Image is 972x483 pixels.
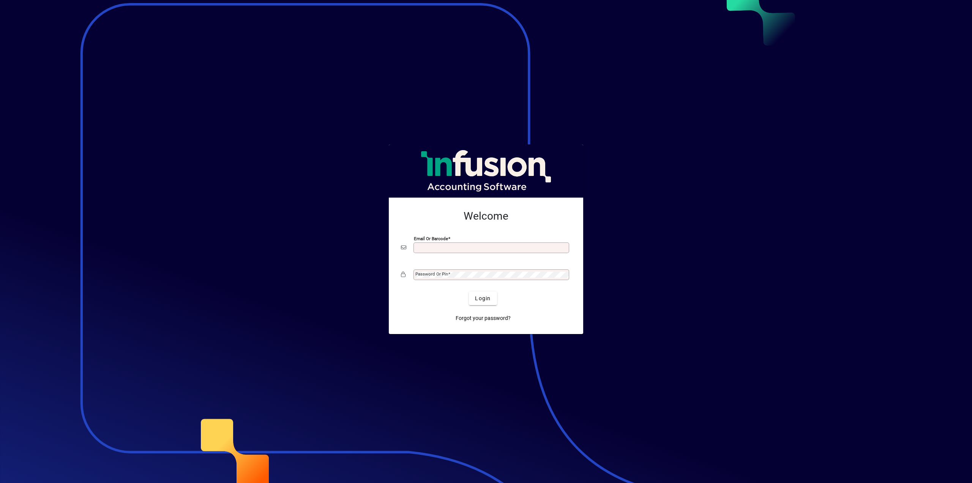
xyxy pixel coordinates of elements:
[401,210,571,223] h2: Welcome
[453,311,514,325] a: Forgot your password?
[469,291,497,305] button: Login
[414,236,448,241] mat-label: Email or Barcode
[475,295,491,302] span: Login
[415,271,448,277] mat-label: Password or Pin
[456,314,511,322] span: Forgot your password?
